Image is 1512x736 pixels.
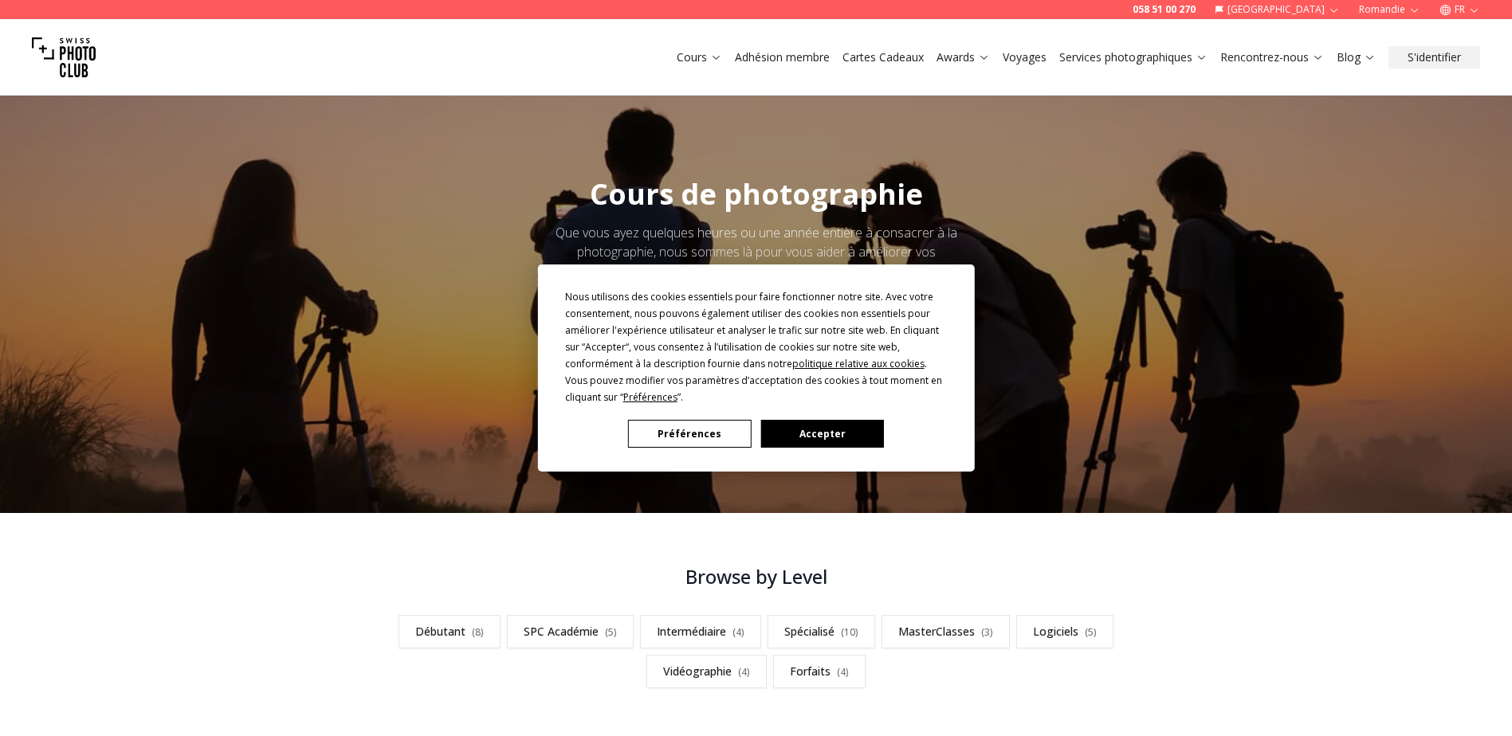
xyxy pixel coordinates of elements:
div: Cookie Consent Prompt [537,264,974,472]
span: Préférences [623,390,677,404]
button: Préférences [628,420,751,448]
button: Accepter [760,420,883,448]
span: politique relative aux cookies [792,357,925,370]
div: Nous utilisons des cookies essentiels pour faire fonctionner notre site. Avec votre consentement,... [565,288,948,405]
